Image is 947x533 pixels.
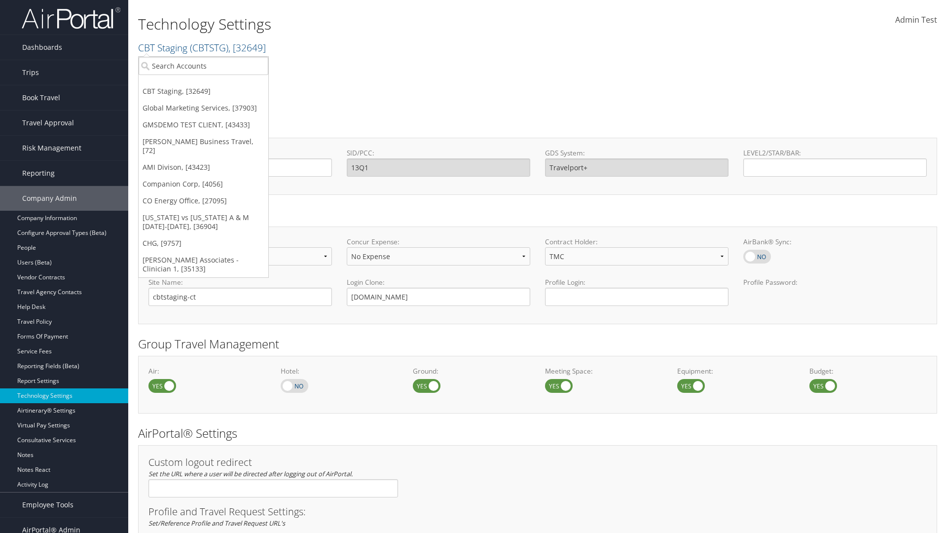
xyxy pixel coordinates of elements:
[139,176,268,192] a: Companion Corp, [4056]
[22,161,55,186] span: Reporting
[743,250,771,264] label: AirBank® Sync
[139,159,268,176] a: AMI Divison, [43423]
[22,85,60,110] span: Book Travel
[545,237,728,247] label: Contract Holder:
[138,425,937,442] h2: AirPortal® Settings
[138,41,266,54] a: CBT Staging
[139,192,268,209] a: CO Energy Office, [27095]
[148,366,266,376] label: Air:
[139,100,268,116] a: Global Marketing Services, [37903]
[895,5,937,36] a: Admin Test
[545,288,728,306] input: Profile Login:
[22,186,77,211] span: Company Admin
[413,366,530,376] label: Ground:
[281,366,398,376] label: Hotel:
[22,60,39,85] span: Trips
[22,136,81,160] span: Risk Management
[22,111,74,135] span: Travel Approval
[677,366,795,376] label: Equipment:
[138,336,937,352] h2: Group Travel Management
[139,235,268,252] a: CHG, [9757]
[809,366,927,376] label: Budget:
[228,41,266,54] span: , [ 32649 ]
[148,277,332,287] label: Site Name:
[545,366,662,376] label: Meeting Space:
[347,277,530,287] label: Login Clone:
[22,493,73,517] span: Employee Tools
[148,519,285,528] em: Set/Reference Profile and Travel Request URL's
[347,148,530,158] label: SID/PCC:
[545,148,728,158] label: GDS System:
[895,14,937,25] span: Admin Test
[743,237,927,247] label: AirBank® Sync:
[139,252,268,277] a: [PERSON_NAME] Associates - Clinician 1, [35133]
[138,117,930,134] h2: GDS
[347,237,530,247] label: Concur Expense:
[139,209,268,235] a: [US_STATE] vs [US_STATE] A & M [DATE]-[DATE], [36904]
[22,35,62,60] span: Dashboards
[138,14,671,35] h1: Technology Settings
[148,507,927,517] h3: Profile and Travel Request Settings:
[139,116,268,133] a: GMSDEMO TEST CLIENT, [43433]
[148,457,398,467] h3: Custom logout redirect
[138,206,937,223] h2: Online Booking Tool
[743,277,927,305] label: Profile Password:
[743,148,927,158] label: LEVEL2/STAR/BAR:
[139,83,268,100] a: CBT Staging, [32649]
[148,469,353,478] em: Set the URL where a user will be directed after logging out of AirPortal.
[190,41,228,54] span: ( CBTSTG )
[139,133,268,159] a: [PERSON_NAME] Business Travel, [72]
[545,277,728,305] label: Profile Login:
[139,57,268,75] input: Search Accounts
[22,6,120,30] img: airportal-logo.png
